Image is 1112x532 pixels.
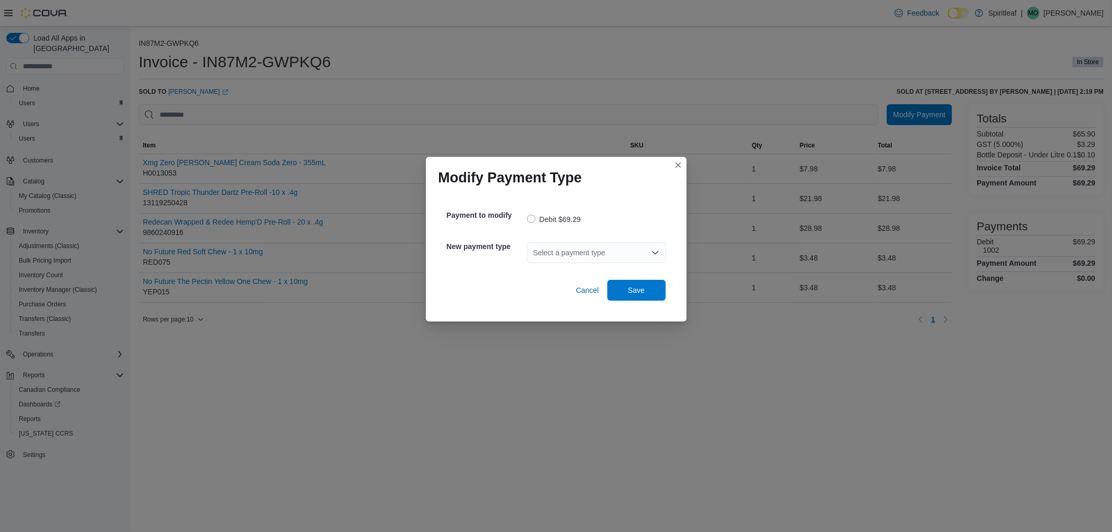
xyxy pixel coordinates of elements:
button: Save [607,280,666,301]
input: Accessible screen reader label [533,246,534,259]
h5: Payment to modify [447,205,525,226]
span: Save [628,285,645,295]
h1: Modify Payment Type [438,169,582,186]
h5: New payment type [447,236,525,257]
button: Cancel [572,280,603,301]
span: Cancel [576,285,599,295]
button: Open list of options [651,249,659,257]
button: Closes this modal window [672,159,685,171]
label: Debit $69.29 [527,213,581,226]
